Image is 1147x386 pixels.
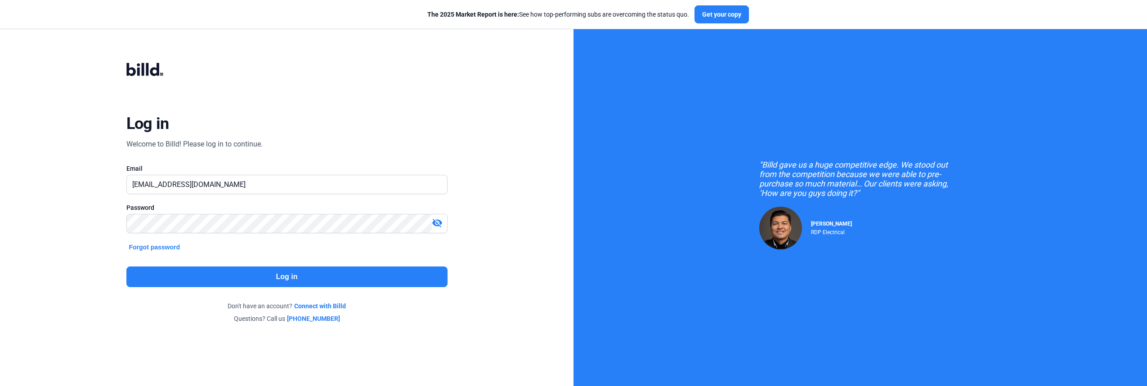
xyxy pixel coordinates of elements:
[759,160,962,198] div: "Billd gave us a huge competitive edge. We stood out from the competition because we were able to...
[126,266,448,287] button: Log in
[126,242,183,252] button: Forgot password
[294,302,346,311] a: Connect with Billd
[811,227,852,235] div: RDP Electrical
[126,164,448,173] div: Email
[126,139,263,150] div: Welcome to Billd! Please log in to continue.
[432,217,443,228] mat-icon: visibility_off
[811,221,852,227] span: [PERSON_NAME]
[694,5,749,23] button: Get your copy
[427,10,689,19] div: See how top-performing subs are overcoming the status quo.
[126,114,169,133] div: Log in
[759,207,802,249] img: Raul Pacheco
[126,302,448,311] div: Don't have an account?
[126,203,448,212] div: Password
[427,11,519,18] span: The 2025 Market Report is here:
[126,314,448,323] div: Questions? Call us
[287,314,340,323] a: [PHONE_NUMBER]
